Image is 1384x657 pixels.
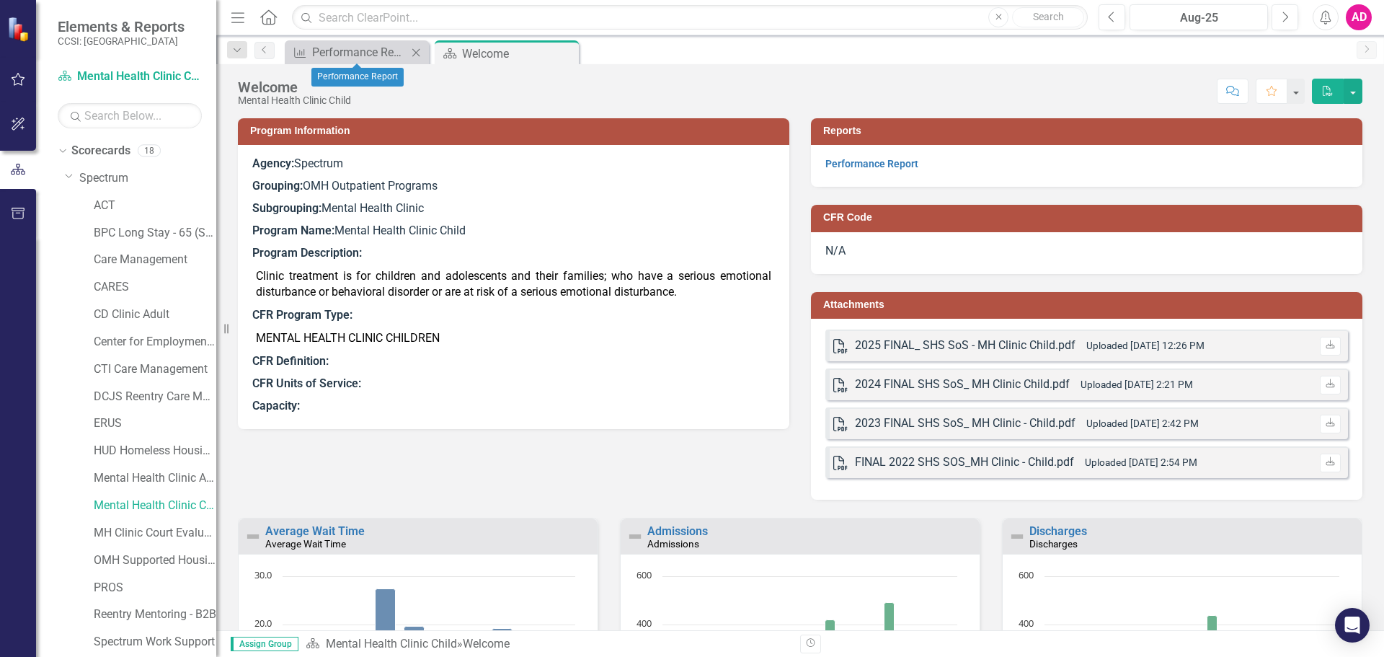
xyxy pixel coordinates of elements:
[825,158,918,169] a: Performance Report
[250,125,782,136] h3: Program Information
[1346,4,1372,30] button: AD
[94,225,216,242] a: BPC Long Stay - 65 (Spectrum)
[306,636,789,653] div: »
[252,399,300,413] strong: Capacity:
[94,443,216,459] a: HUD Homeless Housing COC II
[71,143,130,159] a: Scorecards
[1033,11,1064,22] span: Search
[823,125,1355,136] h3: Reports
[265,538,346,550] small: Average Wait Time
[855,454,1074,471] div: FINAL 2022 SHS SOS_MH Clinic - Child.pdf
[1019,617,1034,630] text: 400
[1135,9,1263,27] div: Aug-25
[1081,379,1193,390] small: Uploaded [DATE] 2:21 PM
[1130,4,1268,30] button: Aug-25
[1086,418,1199,429] small: Uploaded [DATE] 2:42 PM
[311,68,404,87] div: Performance Report
[823,212,1355,223] h3: CFR Code
[94,307,216,323] a: CD Clinic Adult
[254,617,272,630] text: 20.0
[636,568,652,581] text: 600
[292,5,1088,30] input: Search ClearPoint...
[252,376,361,390] strong: CFR Units of Service:
[855,338,1075,354] div: 2025 FINAL_ SHS SoS - MH Clinic Child.pdf
[1008,528,1026,545] img: Not Defined
[79,170,216,187] a: Spectrum
[1029,524,1087,538] a: Discharges
[58,103,202,128] input: Search Below...
[647,524,708,538] a: Admissions
[238,79,351,95] div: Welcome
[254,568,272,581] text: 30.0
[58,18,185,35] span: Elements & Reports
[252,265,775,305] td: Clinic treatment is for children and adolescents and their families; who have a serious emotional...
[326,637,457,651] a: Mental Health Clinic Child
[636,617,652,630] text: 400
[265,524,365,538] a: Average Wait Time
[823,299,1355,310] h3: Attachments
[252,308,352,322] strong: CFR Program Type:
[94,498,216,514] a: Mental Health Clinic Child
[1012,7,1084,27] button: Search
[1085,457,1197,468] small: Uploaded [DATE] 2:54 PM
[1029,538,1078,550] small: Discharges
[855,376,1070,393] div: 2024 FINAL SHS SoS_ MH Clinic Child.pdf
[626,528,644,545] img: Not Defined
[252,224,334,237] strong: Program Name:
[94,634,216,651] a: Spectrum Work Support
[252,156,775,175] p: Spectrum
[138,145,161,157] div: 18
[94,552,216,569] a: OMH Supported Housing
[94,361,216,378] a: CTI Care Management
[1086,340,1205,351] small: Uploaded [DATE] 12:26 PM
[238,95,351,106] div: Mental Health Clinic Child
[463,637,510,651] div: Welcome
[252,246,362,260] strong: Program Description:
[1019,568,1034,581] text: 600
[94,580,216,596] a: PROS
[94,415,216,432] a: ERUS
[94,198,216,214] a: ACT
[252,201,321,215] strong: Subgrouping:
[252,198,775,220] p: Mental Health Clinic
[244,528,262,545] img: Not Defined
[252,327,775,350] td: MENTAL HEALTH CLINIC CHILDREN
[231,637,298,651] span: Assign Group
[94,252,216,268] a: Care Management
[647,538,699,550] small: Admissions
[94,470,216,487] a: Mental Health Clinic Adult
[94,525,216,542] a: MH Clinic Court Evaluation
[252,156,294,170] strong: Agency:
[252,220,775,242] p: Mental Health Clinic Child
[252,175,775,198] p: OMH Outpatient Programs
[252,179,303,193] strong: Grouping:
[58,69,202,85] a: Mental Health Clinic Child
[288,43,407,61] a: Performance Report
[312,43,407,61] div: Performance Report
[94,389,216,405] a: DCJS Reentry Care Management
[252,354,329,368] strong: CFR Definition:
[94,279,216,296] a: CARES
[855,415,1075,432] div: 2023 FINAL SHS SoS_ MH Clinic - Child.pdf
[462,45,575,63] div: Welcome
[58,35,185,47] small: CCSI: [GEOGRAPHIC_DATA]
[1335,608,1370,643] div: Open Intercom Messenger
[825,244,846,257] span: N/A
[7,17,32,42] img: ClearPoint Strategy
[94,334,216,350] a: Center for Employment Opportunities
[94,607,216,623] a: Reentry Mentoring - B2B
